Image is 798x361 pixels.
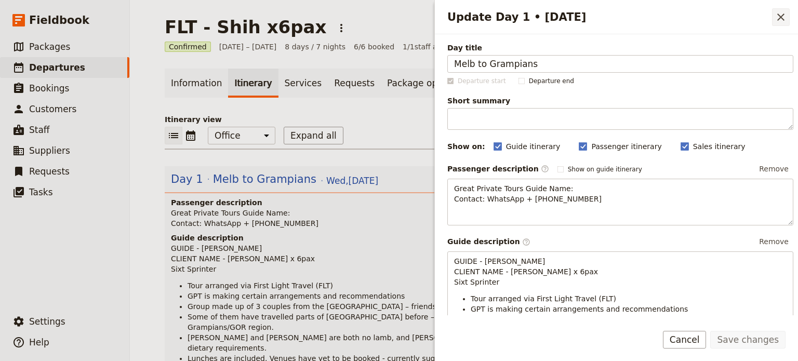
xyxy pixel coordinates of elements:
[284,127,343,144] button: Expand all
[754,234,793,249] button: Remove
[541,165,549,173] span: ​
[29,337,49,347] span: Help
[529,77,574,85] span: Departure end
[447,141,485,152] div: Show on:
[29,42,70,52] span: Packages
[188,292,405,300] span: GPT is making certain arrangements and recommendations
[591,141,661,152] span: Passenger itinerary
[332,19,350,37] button: Actions
[381,69,465,98] a: Package options
[165,114,763,125] p: Itinerary view
[182,127,199,144] button: Calendar view
[29,62,85,73] span: Departures
[693,141,746,152] span: Sales itinerary
[568,165,642,173] span: Show on guide itinerary
[29,104,76,114] span: Customers
[165,127,182,144] button: List view
[285,42,345,52] span: 8 days / 7 nights
[454,257,598,286] span: GUIDE - [PERSON_NAME] CLIENT NAME - [PERSON_NAME] x 6pax Sixt Sprinter
[471,305,688,313] span: GPT is making certain arrangements and recommendations
[447,108,793,130] textarea: Short summary
[326,175,378,187] span: Wed , [DATE]
[447,55,793,73] input: Day title
[522,238,530,246] span: ​
[447,236,530,247] label: Guide description
[663,331,707,349] button: Cancel
[354,42,394,52] span: 6/6 booked
[165,42,211,52] span: Confirmed
[188,282,333,290] span: Tour arranged via First Light Travel (FLT)
[228,69,278,98] a: Itinerary
[471,295,616,303] span: Tour arranged via First Light Travel (FLT)
[188,333,737,352] span: [PERSON_NAME] and [PERSON_NAME] are both no lamb, and [PERSON_NAME] also doesn’t eat birds – chic...
[219,42,277,52] span: [DATE] – [DATE]
[29,316,65,327] span: Settings
[447,96,793,106] span: Short summary
[403,42,465,52] span: 1 / 1 staff assigned
[171,233,759,243] h4: Guide description
[710,331,786,349] button: Save changes
[213,171,316,187] span: Melb to Grampians
[328,69,381,98] a: Requests
[278,69,328,98] a: Services
[165,69,228,98] a: Information
[171,171,378,187] button: Edit day information
[447,164,549,174] label: Passenger description
[29,166,70,177] span: Requests
[506,141,561,152] span: Guide itinerary
[29,125,50,135] span: Staff
[171,209,318,228] span: Great Private Tours Guide Name: Contact: WhatsApp + [PHONE_NUMBER]
[29,12,89,28] span: Fieldbook
[29,83,69,93] span: Bookings
[171,197,759,208] h4: Passenger description
[458,77,506,85] span: Departure start
[754,161,793,177] button: Remove
[772,8,790,26] button: Close drawer
[447,9,772,25] h2: Update Day 1 • [DATE]
[188,313,726,331] span: Some of them have travelled parts of [GEOGRAPHIC_DATA] before – several of them having been to [G...
[165,17,326,37] h1: FLT - Shih x6pax
[171,244,315,273] span: GUIDE - [PERSON_NAME] CLIENT NAME - [PERSON_NAME] x 6pax Sixt Sprinter
[29,145,70,156] span: Suppliers
[447,43,793,53] span: Day title
[454,184,602,203] span: Great Private Tours Guide Name: Contact: WhatsApp + [PHONE_NUMBER]
[171,171,203,187] span: Day 1
[188,302,552,311] span: Group made up of 3 couples from the [GEOGRAPHIC_DATA] – friends who travel together quite a lot.
[29,187,53,197] span: Tasks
